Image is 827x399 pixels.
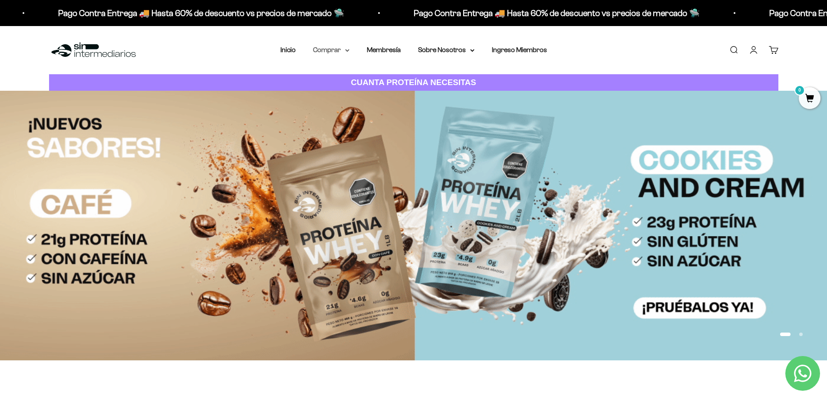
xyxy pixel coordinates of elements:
[313,44,349,56] summary: Comprar
[418,44,474,56] summary: Sobre Nosotros
[405,6,691,20] p: Pago Contra Entrega 🚚 Hasta 60% de descuento vs precios de mercado 🛸
[492,46,547,53] a: Ingreso Miembros
[367,46,401,53] a: Membresía
[799,94,820,104] a: 0
[49,6,335,20] p: Pago Contra Entrega 🚚 Hasta 60% de descuento vs precios de mercado 🛸
[351,78,476,87] strong: CUANTA PROTEÍNA NECESITAS
[280,46,296,53] a: Inicio
[49,74,778,91] a: CUANTA PROTEÍNA NECESITAS
[794,85,805,96] mark: 0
